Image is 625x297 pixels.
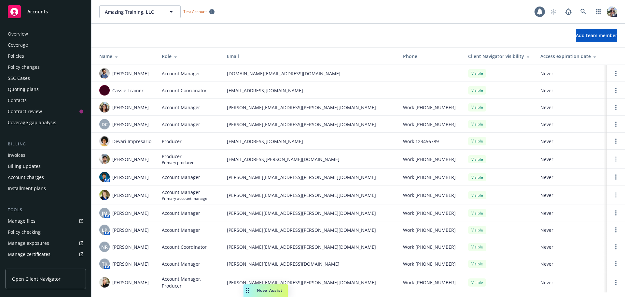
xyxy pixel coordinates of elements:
span: Never [540,104,602,111]
div: Overview [8,29,28,39]
div: Visible [468,137,486,145]
div: Drag to move [243,284,252,297]
div: Billing updates [8,161,41,171]
div: Visible [468,209,486,217]
div: Contacts [8,95,27,106]
span: Test Account [181,8,217,15]
div: Manage claims [8,260,41,271]
span: TK [102,260,107,267]
span: Test Account [183,9,207,14]
img: photo [99,172,110,182]
div: Visible [468,120,486,128]
a: Manage certificates [5,249,86,260]
span: Account Manager [162,210,200,216]
div: Policy checking [8,227,41,237]
span: [PERSON_NAME] [112,174,149,181]
span: [EMAIL_ADDRESS][DOMAIN_NAME] [227,138,393,145]
span: Account Manager [162,174,200,181]
span: [PERSON_NAME][EMAIL_ADDRESS][PERSON_NAME][DOMAIN_NAME] [227,210,393,216]
div: Visible [468,69,486,77]
span: Devari Impresario [112,138,151,145]
span: Work [PHONE_NUMBER] [403,104,456,111]
span: [EMAIL_ADDRESS][DOMAIN_NAME] [227,87,393,94]
div: Visible [468,155,486,163]
span: Work [PHONE_NUMBER] [403,279,456,286]
span: Open Client Navigator [12,275,61,282]
a: Invoices [5,150,86,160]
img: photo [607,7,617,17]
a: Open options [612,278,620,286]
span: [PERSON_NAME] [112,104,149,111]
img: photo [99,190,110,200]
a: Open options [612,137,620,145]
span: [PERSON_NAME][EMAIL_ADDRESS][PERSON_NAME][DOMAIN_NAME] [227,244,393,250]
span: Account Coordinator [162,244,207,250]
span: Never [540,138,602,145]
span: Never [540,279,602,286]
span: Never [540,156,602,163]
a: Search [577,5,590,18]
span: Work [PHONE_NUMBER] [403,227,456,233]
a: Open options [612,86,620,94]
img: photo [99,102,110,112]
div: Invoices [8,150,25,160]
span: Work [PHONE_NUMBER] [403,121,456,128]
a: Open options [612,103,620,111]
div: Role [162,53,216,60]
div: Manage files [8,216,35,226]
span: Never [540,244,602,250]
div: Billing [5,141,86,147]
span: Account Manager [162,227,200,233]
a: Switch app [592,5,605,18]
span: Nova Assist [257,288,283,293]
span: Never [540,227,602,233]
div: Contract review [8,106,42,117]
span: [PERSON_NAME] [112,244,149,250]
span: [PERSON_NAME] [112,227,149,233]
span: Amazing Training, LLC [105,8,161,15]
a: Coverage gap analysis [5,117,86,128]
span: [PERSON_NAME][EMAIL_ADDRESS][DOMAIN_NAME] [227,260,393,267]
button: Amazing Training, LLC [99,5,181,18]
div: Access expiration date [540,53,602,60]
div: Phone [403,53,458,60]
img: photo [99,277,110,288]
span: Work [PHONE_NUMBER] [403,260,456,267]
a: Manage exposures [5,238,86,248]
a: Open options [612,120,620,128]
span: [PERSON_NAME] [112,70,149,77]
span: [PERSON_NAME] [112,210,149,216]
span: Never [540,192,602,199]
span: NR [101,244,108,250]
div: Account charges [8,172,44,183]
span: Account Manager, Producer [162,275,216,289]
a: Contract review [5,106,86,117]
div: Visible [468,278,486,287]
div: Quoting plans [8,84,39,95]
a: Policy changes [5,62,86,72]
a: Policies [5,51,86,61]
a: Billing updates [5,161,86,171]
div: Policies [8,51,24,61]
span: [PERSON_NAME][EMAIL_ADDRESS][PERSON_NAME][DOMAIN_NAME] [227,227,393,233]
a: Accounts [5,3,86,21]
div: Visible [468,173,486,181]
div: Visible [468,86,486,94]
div: Coverage [8,40,28,50]
img: photo [99,68,110,79]
span: Add team member [576,32,617,38]
span: Account Manager [162,104,200,111]
span: [PERSON_NAME] [112,156,149,163]
span: [PERSON_NAME] [112,260,149,267]
span: Work [PHONE_NUMBER] [403,210,456,216]
span: [PERSON_NAME][EMAIL_ADDRESS][PERSON_NAME][DOMAIN_NAME] [227,174,393,181]
span: Never [540,210,602,216]
span: Account Manager [162,260,200,267]
a: Policy checking [5,227,86,237]
a: Installment plans [5,183,86,194]
a: Manage files [5,216,86,226]
span: Never [540,121,602,128]
div: Policy changes [8,62,40,72]
button: Nova Assist [243,284,288,297]
span: [PERSON_NAME][EMAIL_ADDRESS][PERSON_NAME][DOMAIN_NAME] [227,192,393,199]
